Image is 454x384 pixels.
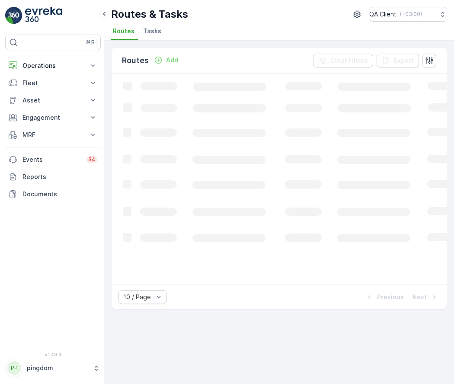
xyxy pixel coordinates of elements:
p: Add [166,56,178,64]
p: Reports [22,173,97,181]
p: QA Client [369,10,396,19]
button: Asset [5,92,101,109]
p: Asset [22,96,83,105]
img: logo [5,7,22,24]
button: Fleet [5,74,101,92]
a: Events34 [5,151,101,168]
button: Operations [5,57,101,74]
p: ⌘B [86,39,95,46]
button: MRF [5,126,101,144]
p: 34 [88,156,96,163]
a: Reports [5,168,101,186]
p: Next [412,293,427,301]
p: Events [22,155,81,164]
button: Add [150,55,182,65]
button: Export [377,54,419,67]
button: Next [412,292,440,302]
p: Clear Filters [330,56,368,65]
p: ( +03:00 ) [400,11,422,18]
button: Previous [364,292,405,302]
button: QA Client(+03:00) [369,7,447,22]
button: Clear Filters [313,54,373,67]
p: Previous [377,293,404,301]
p: Engagement [22,113,83,122]
span: v 1.49.0 [5,352,101,357]
a: Documents [5,186,101,203]
span: Tasks [143,27,161,35]
button: PPpingdom [5,359,101,377]
p: Fleet [22,79,83,87]
button: Engagement [5,109,101,126]
p: Documents [22,190,97,198]
img: logo_light-DOdMpM7g.png [25,7,62,24]
p: Routes & Tasks [111,7,188,21]
p: Routes [122,54,149,67]
p: Operations [22,61,83,70]
p: pingdom [27,364,89,372]
span: Routes [113,27,134,35]
p: Export [394,56,414,65]
div: PP [7,361,21,375]
p: MRF [22,131,83,139]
